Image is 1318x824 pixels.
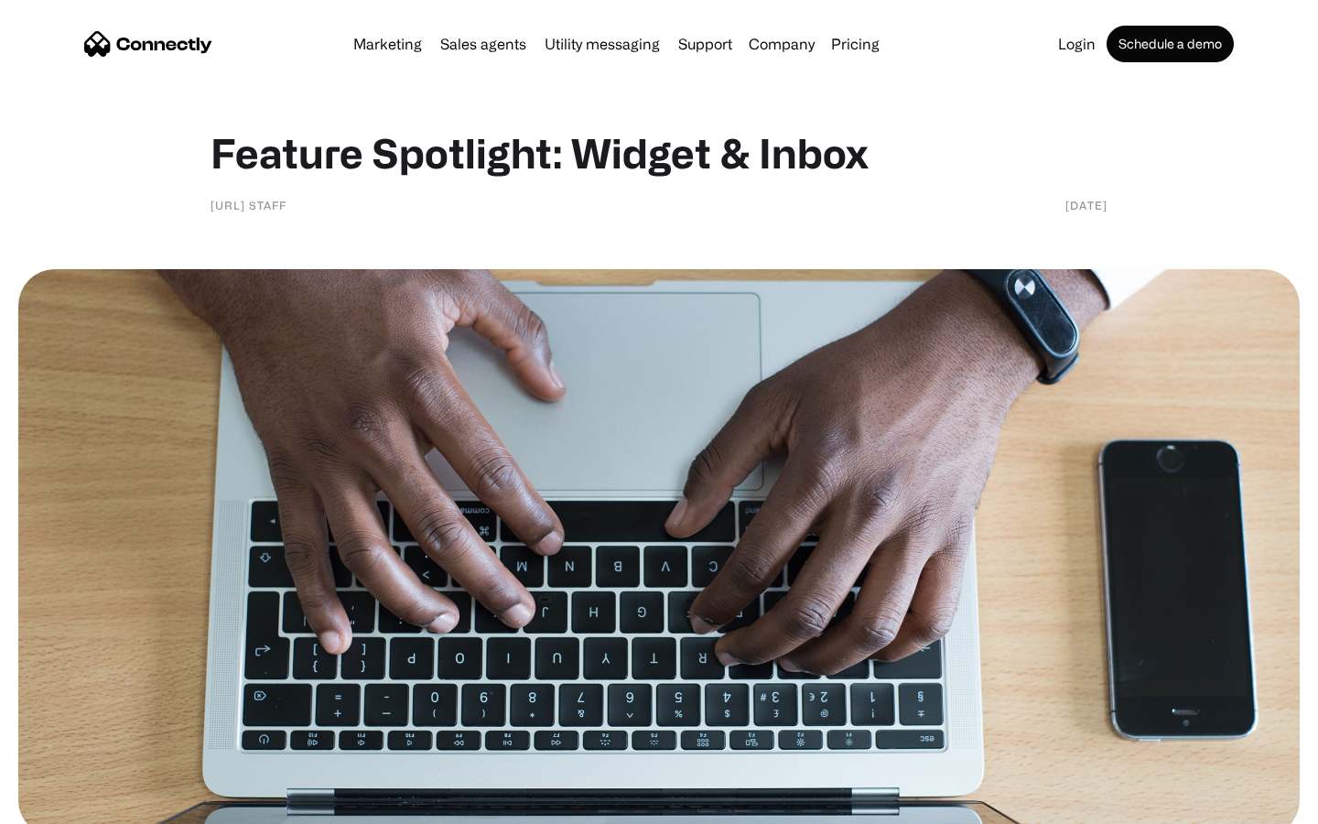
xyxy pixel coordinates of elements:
a: Pricing [824,37,887,51]
aside: Language selected: English [18,792,110,818]
a: Login [1051,37,1103,51]
a: Support [671,37,740,51]
a: Marketing [346,37,429,51]
h1: Feature Spotlight: Widget & Inbox [211,128,1107,178]
a: Sales agents [433,37,534,51]
a: Utility messaging [537,37,667,51]
div: [DATE] [1065,196,1107,214]
div: [URL] staff [211,196,286,214]
div: Company [749,31,815,57]
a: Schedule a demo [1107,26,1234,62]
ul: Language list [37,792,110,818]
